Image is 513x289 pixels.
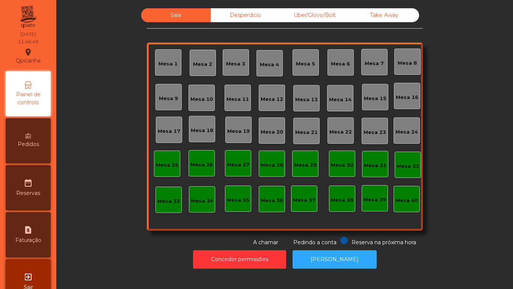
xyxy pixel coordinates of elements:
span: Reserva na próxima hora [352,239,416,246]
span: Pedindo a conta [293,239,336,246]
i: exit_to_app [24,272,33,281]
div: Mesa 18 [191,127,213,134]
span: Reservas [16,189,40,197]
div: Mesa 39 [364,196,386,204]
i: location_on [24,48,33,57]
div: Mesa 9 [159,95,178,102]
div: Sala [141,8,211,22]
div: Mesa 4 [260,61,279,68]
div: Mesa 21 [295,129,318,136]
div: Mesa 11 [226,96,249,103]
div: Mesa 33 [157,198,180,205]
div: Mesa 17 [158,128,180,135]
i: request_page [24,225,33,234]
div: Mesa 24 [395,128,418,136]
div: 11:46:49 [18,38,38,45]
div: Mesa 6 [331,60,350,68]
div: Mesa 25 [156,161,178,169]
div: Mesa 37 [293,196,315,204]
i: date_range [24,178,33,187]
div: Mesa 26 [190,161,213,169]
div: Mesa 27 [227,161,249,169]
div: Mesa 34 [191,197,213,205]
div: Mesa 8 [398,59,417,67]
img: qpiato [19,4,37,30]
div: Mesa 28 [261,161,283,169]
div: Mesa 5 [296,60,315,68]
div: Desperdicio [211,8,280,22]
div: Mesa 20 [261,128,283,136]
div: Mesa 32 [397,163,419,170]
div: Mesa 14 [329,96,352,103]
div: Mesa 2 [193,61,212,68]
div: Mesa 29 [294,161,317,169]
span: Painel de controlo [8,91,49,106]
div: Mesa 35 [227,196,249,204]
div: Mesa 22 [329,128,352,136]
div: Mesa 40 [395,197,418,204]
button: [PERSON_NAME] [293,250,377,269]
div: [DATE] [20,31,36,38]
div: Mesa 38 [331,196,353,204]
div: Mesa 31 [364,162,386,169]
div: Mesa 36 [261,197,283,204]
span: Pedidos [18,140,39,148]
div: Mesa 7 [365,60,384,67]
div: Mesa 13 [295,96,318,103]
div: Uber/Glovo/Bolt [280,8,350,22]
button: Conceder permissões [193,250,286,269]
div: Mesa 23 [364,129,386,136]
div: Take Away [350,8,419,22]
span: A chamar [253,239,278,246]
div: Mesa 30 [331,161,353,169]
span: Faturação [15,236,41,244]
div: Mesa 19 [227,128,250,135]
div: Mesa 15 [364,95,386,102]
div: Mesa 12 [261,96,283,103]
div: Qpicanha [16,47,41,65]
div: Mesa 1 [158,60,178,68]
div: Mesa 16 [396,94,418,101]
div: Mesa 10 [190,96,213,103]
div: Mesa 3 [226,60,245,68]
